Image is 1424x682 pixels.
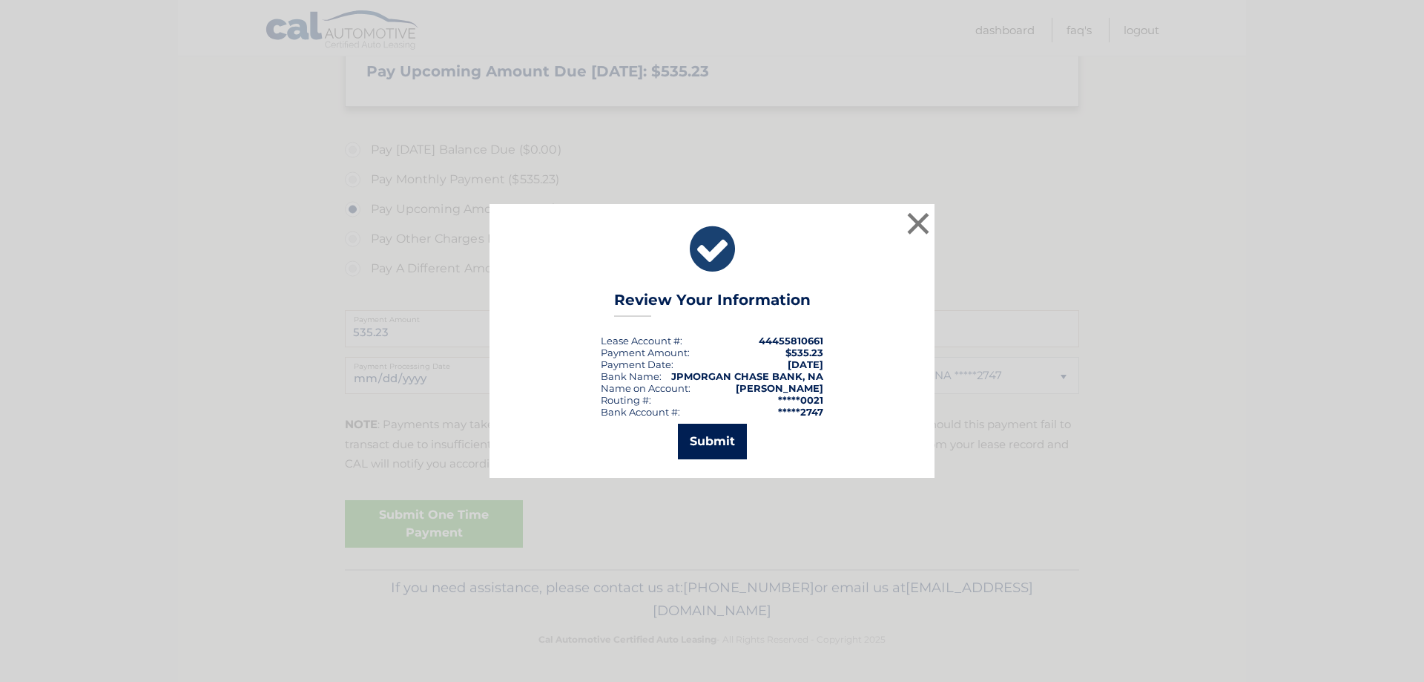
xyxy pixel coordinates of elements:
div: : [601,358,673,370]
div: Lease Account #: [601,335,682,347]
div: Bank Name: [601,370,662,382]
strong: 44455810661 [759,335,823,347]
span: Payment Date [601,358,671,370]
span: $535.23 [785,347,823,358]
button: Submit [678,424,747,459]
span: [DATE] [788,358,823,370]
strong: [PERSON_NAME] [736,382,823,394]
button: × [903,209,933,238]
div: Bank Account #: [601,406,680,418]
strong: JPMORGAN CHASE BANK, NA [671,370,823,382]
div: Name on Account: [601,382,690,394]
h3: Review Your Information [614,291,811,317]
div: Routing #: [601,394,651,406]
div: Payment Amount: [601,347,690,358]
